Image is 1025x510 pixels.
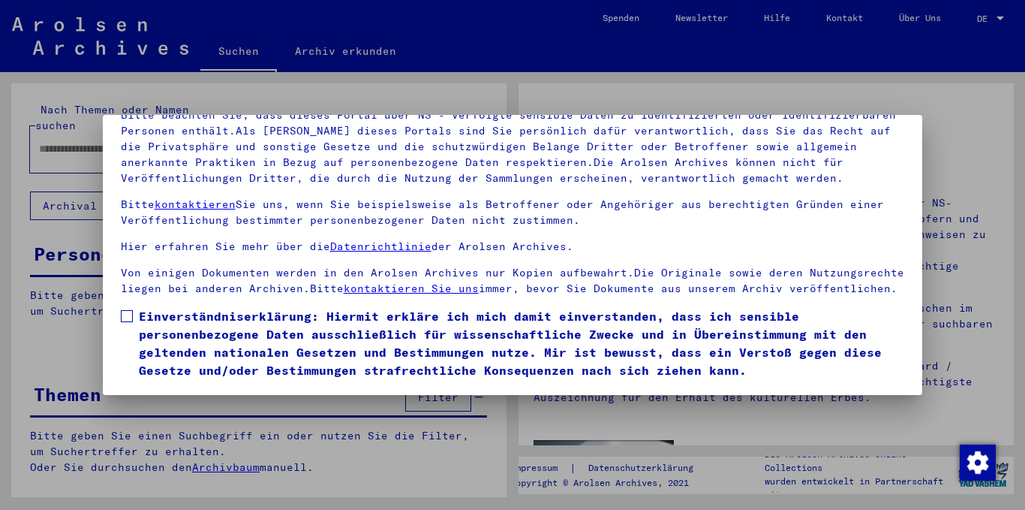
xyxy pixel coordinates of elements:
a: kontaktieren Sie uns [344,282,479,295]
img: Zustimmung ändern [960,445,996,481]
p: Bitte beachten Sie, dass dieses Portal über NS - Verfolgte sensible Daten zu identifizierten oder... [121,107,905,186]
a: kontaktieren [155,198,236,211]
a: Datenrichtlinie [330,240,431,253]
p: Von einigen Dokumenten werden in den Arolsen Archives nur Kopien aufbewahrt.Die Originale sowie d... [121,265,905,297]
p: Hier erfahren Sie mehr über die der Arolsen Archives. [121,239,905,255]
p: Bitte Sie uns, wenn Sie beispielsweise als Betroffener oder Angehöriger aus berechtigten Gründen ... [121,197,905,228]
span: Einverständniserklärung: Hiermit erkläre ich mich damit einverstanden, dass ich sensible personen... [139,307,905,379]
div: Zustimmung ändern [959,444,995,480]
